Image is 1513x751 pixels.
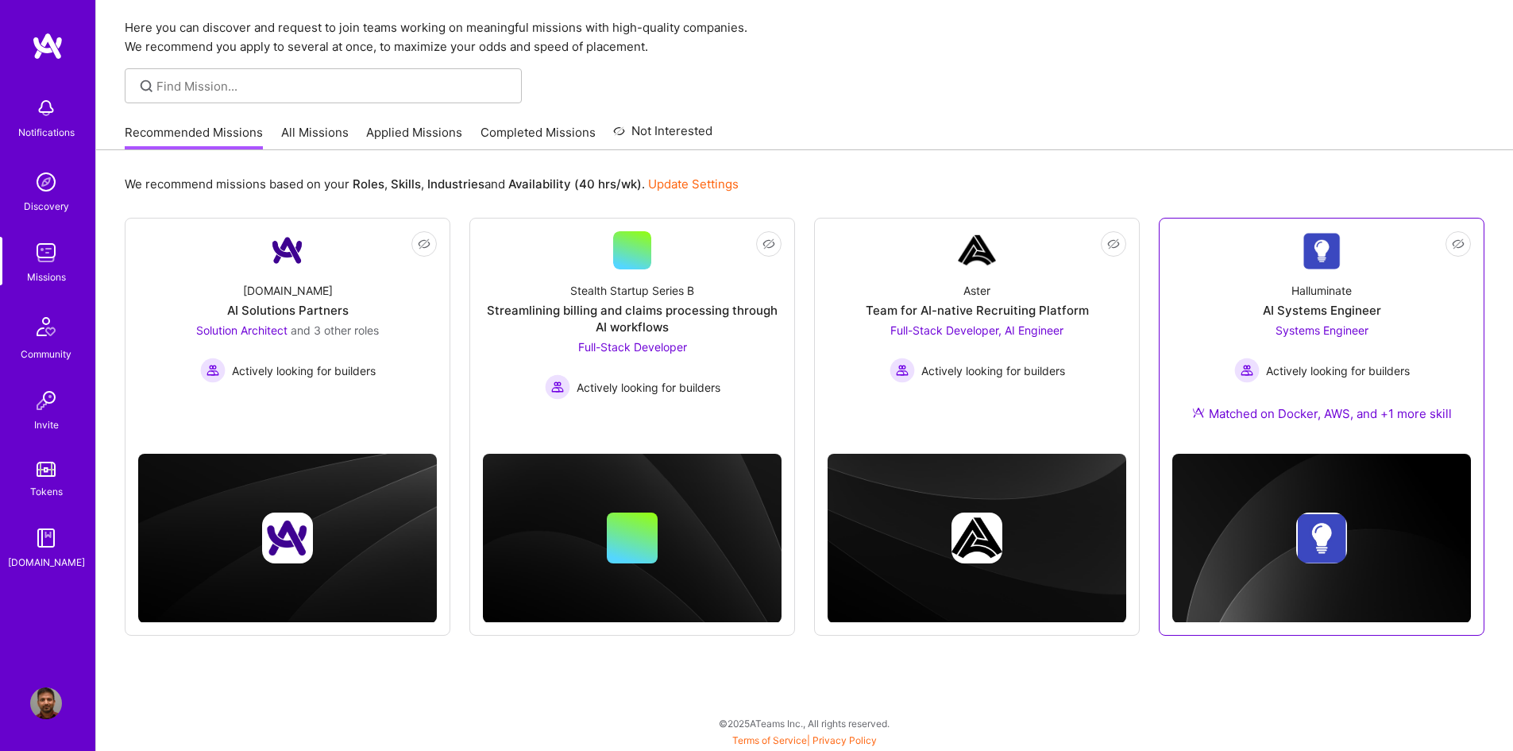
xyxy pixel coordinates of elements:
[366,124,462,150] a: Applied Missions
[30,237,62,269] img: teamwork
[138,231,437,420] a: Company Logo[DOMAIN_NAME]AI Solutions PartnersSolution Architect and 3 other rolesActively lookin...
[545,374,570,400] img: Actively looking for builders
[281,124,349,150] a: All Missions
[427,176,484,192] b: Industries
[1263,302,1381,319] div: AI Systems Engineer
[391,176,421,192] b: Skills
[137,77,156,95] i: icon SearchGrey
[262,513,313,563] img: Company logo
[483,302,782,335] div: Streamlining billing and claims processing through AI workflows
[577,379,720,396] span: Actively looking for builders
[1172,454,1471,623] img: cover
[570,282,694,299] div: Stealth Startup Series B
[812,734,877,746] a: Privacy Policy
[30,522,62,554] img: guide book
[1452,238,1465,250] i: icon EyeClosed
[648,176,739,192] a: Update Settings
[353,176,384,192] b: Roles
[963,282,990,299] div: Aster
[30,687,62,719] img: User Avatar
[1296,513,1347,563] img: Company logo
[1234,358,1260,383] img: Actively looking for builders
[890,323,1063,337] span: Full-Stack Developer, AI Engineer
[762,238,775,250] i: icon EyeClosed
[1303,232,1341,269] img: Company Logo
[243,282,333,299] div: [DOMAIN_NAME]
[481,124,596,150] a: Completed Missions
[227,302,349,319] div: AI Solutions Partners
[732,734,807,746] a: Terms of Service
[613,122,712,150] a: Not Interested
[508,176,642,192] b: Availability (40 hrs/wk)
[866,302,1089,319] div: Team for AI-native Recruiting Platform
[578,340,687,354] span: Full-Stack Developer
[418,238,430,250] i: icon EyeClosed
[32,32,64,60] img: logo
[21,346,71,362] div: Community
[34,416,59,433] div: Invite
[732,734,877,746] span: |
[483,231,782,420] a: Stealth Startup Series BStreamlining billing and claims processing through AI workflowsFull-Stack...
[1266,362,1410,379] span: Actively looking for builders
[27,308,65,346] img: Community
[30,166,62,198] img: discovery
[30,385,62,416] img: Invite
[1291,282,1352,299] div: Halluminate
[1107,238,1120,250] i: icon EyeClosed
[291,323,379,337] span: and 3 other roles
[828,454,1126,623] img: cover
[828,231,1126,420] a: Company LogoAsterTeam for AI-native Recruiting PlatformFull-Stack Developer, AI Engineer Actively...
[196,323,288,337] span: Solution Architect
[37,462,56,477] img: tokens
[1192,405,1452,422] div: Matched on Docker, AWS, and +1 more skill
[125,124,263,150] a: Recommended Missions
[30,483,63,500] div: Tokens
[1192,406,1205,419] img: Ateam Purple Icon
[95,703,1513,743] div: © 2025 ATeams Inc., All rights reserved.
[958,231,996,269] img: Company Logo
[30,92,62,124] img: bell
[125,18,1484,56] p: Here you can discover and request to join teams working on meaningful missions with high-quality ...
[232,362,376,379] span: Actively looking for builders
[200,358,226,383] img: Actively looking for builders
[24,198,69,215] div: Discovery
[26,687,66,719] a: User Avatar
[1172,231,1471,441] a: Company LogoHalluminateAI Systems EngineerSystems Engineer Actively looking for buildersActively ...
[951,513,1002,563] img: Company logo
[18,124,75,141] div: Notifications
[890,358,915,383] img: Actively looking for builders
[138,454,437,623] img: cover
[8,554,85,571] div: [DOMAIN_NAME]
[125,176,739,192] p: We recommend missions based on your , , and .
[268,231,307,269] img: Company Logo
[1276,323,1368,337] span: Systems Engineer
[27,269,66,285] div: Missions
[483,454,782,623] img: cover
[921,362,1065,379] span: Actively looking for builders
[156,78,510,95] input: Find Mission...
